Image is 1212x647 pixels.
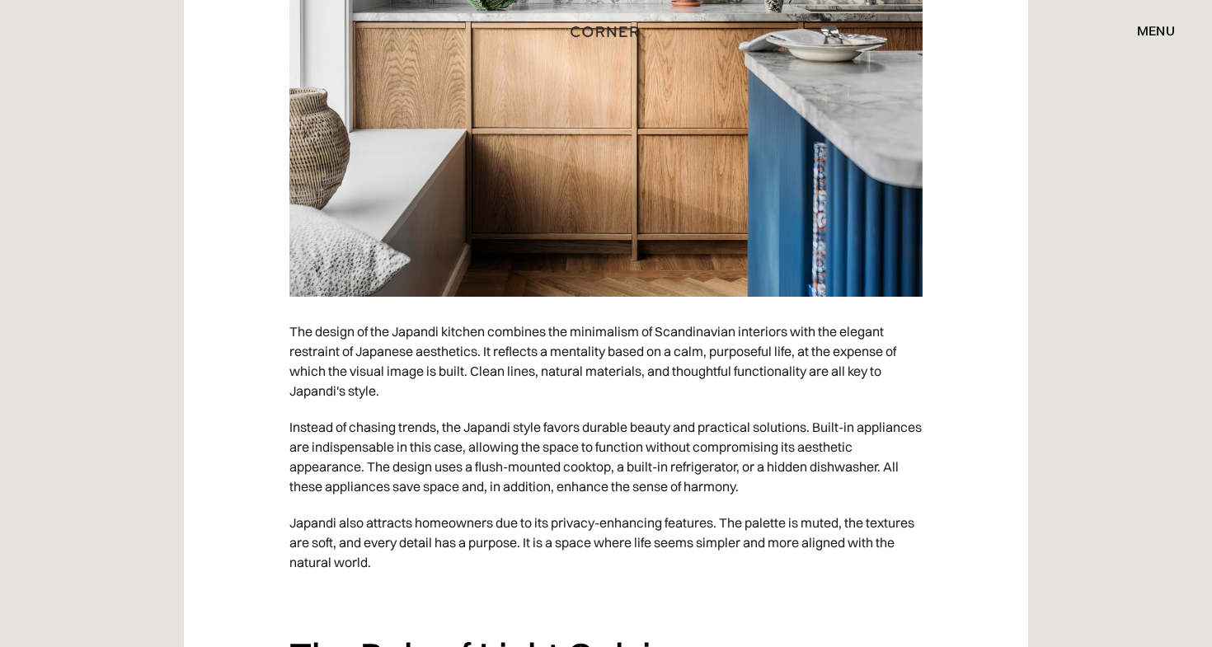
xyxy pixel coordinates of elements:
[289,313,923,409] p: The design of the Japandi kitchen combines the minimalism of Scandinavian interiors with the eleg...
[289,580,923,617] p: ‍
[289,504,923,580] p: Japandi also attracts homeowners due to its privacy-enhancing features. The palette is muted, the...
[557,20,655,41] a: home
[289,409,923,504] p: Instead of chasing trends, the Japandi style favors durable beauty and practical solutions. Built...
[1120,16,1175,45] div: menu
[1137,24,1175,37] div: menu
